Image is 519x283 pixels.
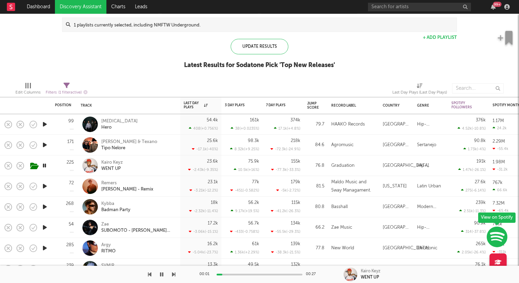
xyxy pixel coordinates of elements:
[493,167,508,172] div: -31.2k
[493,146,508,151] div: -55.4k
[331,104,372,108] div: Record Label
[307,120,324,129] div: 79.7
[230,147,259,151] div: 8.32k ( +9.25 % )
[361,268,380,274] div: Kairo Keyz
[493,201,505,206] div: 7.32M
[291,159,300,164] div: 155k
[189,126,218,131] div: 408 ( +0.756 % )
[476,242,486,246] div: 265k
[250,118,259,122] div: 161k
[417,203,445,211] div: Modern Dancehall
[331,120,365,129] div: HAAKO Records
[101,221,175,234] a: ZaeSUBOMOTO - [PERSON_NAME] Remix
[474,221,486,226] div: 90.9k
[476,159,486,164] div: 191k
[383,104,407,108] div: Country
[493,208,509,213] div: -65.4k
[101,248,116,254] div: RITMO
[493,181,503,185] div: 767k
[231,209,259,213] div: 9.17k ( +19.5 % )
[230,229,259,234] div: -433 ( -0.758 % )
[252,242,259,246] div: 61k
[475,180,486,184] div: 27.6k
[15,88,41,97] div: Edit Columns
[291,200,300,205] div: 115k
[307,182,324,191] div: 81.5
[101,166,123,172] div: WENT UP
[101,228,175,234] div: SUBOMOTO - [PERSON_NAME] Remix
[417,224,445,232] div: Hip-Hop/Rap
[417,162,445,170] div: Hip-Hop/Rap
[383,182,407,191] div: [US_STATE]
[101,160,123,172] a: Kairo KeyzWENT UP
[68,119,74,123] div: 99
[58,91,82,95] span: ( 1 filter active)
[459,209,486,213] div: 2.51k ( -11.3 % )
[101,145,157,151] div: Tipo Nelore
[417,244,437,252] div: Electronic
[417,104,441,108] div: Genre
[101,118,138,131] a: [MEDICAL_DATA]Hero
[383,203,410,211] div: [GEOGRAPHIC_DATA]
[101,263,125,275] a: SVM!RMONOPOL
[307,141,324,149] div: 84.6
[383,265,410,273] div: [GEOGRAPHIC_DATA]
[207,242,218,246] div: 16.2k
[192,147,218,151] div: -17.1k ( -40 % )
[392,88,447,97] div: Last Day Plays (Last Day Plays)
[101,207,130,213] div: Badman Party
[493,2,501,7] div: 99 +
[189,209,218,213] div: -2.32k ( -11.4 % )
[276,188,300,193] div: -5k ( -2.72 % )
[101,180,153,193] a: Remers[PERSON_NAME] - Remix
[368,3,471,11] input: Search for artists
[383,141,410,149] div: [GEOGRAPHIC_DATA]
[331,203,348,211] div: Basshall
[101,160,123,166] div: Kairo Keyz
[101,180,153,186] div: Remers
[69,181,74,185] div: 72
[331,162,355,170] div: Graduation
[248,159,259,164] div: 75.9k
[274,126,300,131] div: 17.1k ( +4.8 % )
[188,167,218,172] div: -2.43k ( -9.35 % )
[101,221,175,228] div: Zae
[451,101,475,109] div: Spotify Followers
[478,213,516,223] div: View on Spotify
[475,262,486,267] div: 76.1k
[291,221,300,226] div: 134k
[67,160,74,165] div: 225
[67,140,74,144] div: 171
[70,18,457,32] input: 1 playlists currently selected, including NMFTW Underground.
[66,202,74,206] div: 268
[66,243,74,247] div: 285
[493,188,507,192] div: 66.6k
[476,200,486,205] div: 239k
[461,229,486,234] div: 314 ( -37.8 % )
[493,250,506,254] div: -311k
[417,141,436,149] div: Sertanejo
[189,229,218,234] div: -3.06k ( -15.1 % )
[452,83,504,94] input: Search...
[307,203,324,211] div: 80.8
[331,244,354,252] div: New World
[207,118,218,122] div: 54.4k
[230,188,259,193] div: -451 ( -0.582 % )
[46,88,88,97] div: Filters
[266,103,290,107] div: 7 Day Plays
[491,4,496,10] button: 99+
[331,265,355,273] div: prodMRGH
[392,80,447,100] div: Last Day Plays (Last Day Plays)
[493,119,504,123] div: 1.17M
[101,139,157,145] div: [PERSON_NAME] & Texano
[66,263,74,268] div: 239
[199,270,213,279] div: 00:01
[225,103,249,107] div: 3 Day Plays
[184,61,335,69] div: Latest Results for Sodatone Pick ' Top New Releases '
[184,101,208,109] div: Last Day Plays
[417,120,445,129] div: Hip-Hop/Rap
[231,39,288,54] div: Update Results
[476,118,486,122] div: 376k
[271,209,300,213] div: -41.2k ( -26.3 % )
[458,167,486,172] div: 1.47k ( -26.1 % )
